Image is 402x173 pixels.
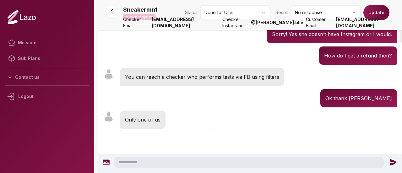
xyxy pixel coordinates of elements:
strong: [EMAIL_ADDRESS][DOMAIN_NAME] [152,16,220,29]
strong: @ [PERSON_NAME].blle [251,19,303,26]
span: Checker Instagram: [222,16,248,29]
p: You can reach a checker who performs tests via FB using filters [125,73,279,81]
p: How do I get a refund then? [324,51,392,60]
a: Sub Plans [5,51,89,66]
p: Sneakermn1 [123,5,157,14]
p: Only one of us [125,116,160,124]
p: Sorry! Yes she doesn’t have Instagram or I would. [272,30,392,38]
span: Checker Email: [123,16,149,29]
span: Result [275,9,288,16]
div: Logout [5,88,89,105]
button: Contact us [5,72,89,83]
span: Status [185,9,198,16]
img: User avatar [103,68,114,80]
img: User avatar [103,111,114,122]
a: Missions [5,35,89,51]
button: Update [363,5,389,20]
p: Ok thank [PERSON_NAME] [325,94,392,102]
p: Mission completed [123,14,155,20]
span: Customer Email: [306,16,334,29]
